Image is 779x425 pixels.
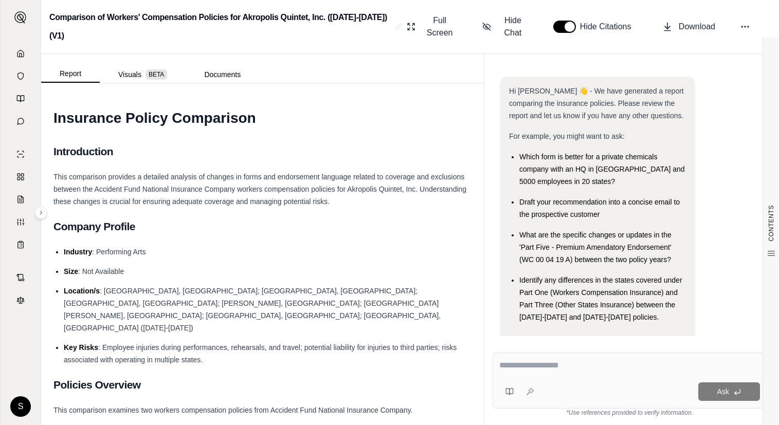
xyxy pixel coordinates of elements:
[100,66,186,83] button: Visuals
[146,69,167,80] span: BETA
[7,167,34,187] a: Policy Comparisons
[7,267,34,288] a: Contract Analysis
[7,111,34,132] a: Chat
[53,216,472,237] h2: Company Profile
[403,10,462,43] button: Full Screen
[767,205,775,242] span: CONTENTS
[7,144,34,164] a: Single Policy
[478,10,533,43] button: Hide Chat
[10,7,31,28] button: Expand sidebar
[14,11,27,24] img: Expand sidebar
[7,189,34,210] a: Claim Coverage
[519,153,685,186] span: Which form is better for a private chemicals company with an HQ in [GEOGRAPHIC_DATA] and 5000 emp...
[53,374,472,396] h2: Policies Overview
[519,198,680,218] span: Draft your recommendation into a concise email to the prospective customer
[53,173,466,206] span: This comparison provides a detailed analysis of changes in forms and endorsement language related...
[519,231,672,264] span: What are the specific changes or updates in the 'Part Five - Premium Amendatory Endorsement' (WC ...
[41,65,100,83] button: Report
[493,409,767,417] div: *Use references provided to verify information.
[7,43,34,64] a: Home
[64,343,457,364] span: : Employee injuries during performances, rehearsals, and travel; potential liability for injuries...
[7,290,34,310] a: Legal Search Engine
[7,234,34,255] a: Coverage Table
[580,21,638,33] span: Hide Citations
[7,88,34,109] a: Prompt Library
[10,396,31,417] div: S
[658,16,719,37] button: Download
[717,387,729,396] span: Ask
[186,66,259,83] button: Documents
[497,14,529,39] span: Hide Chat
[509,132,625,140] span: For example, you might want to ask:
[64,287,441,332] span: : [GEOGRAPHIC_DATA], [GEOGRAPHIC_DATA]; [GEOGRAPHIC_DATA], [GEOGRAPHIC_DATA]; [GEOGRAPHIC_DATA], ...
[509,87,684,120] span: Hi [PERSON_NAME] 👋 - We have generated a report comparing the insurance policies. Please review t...
[64,267,78,275] span: Size
[53,141,472,162] h2: Introduction
[64,287,100,295] span: Location/s
[7,212,34,232] a: Custom Report
[92,248,146,256] span: : Performing Arts
[7,66,34,86] a: Documents Vault
[519,276,682,321] span: Identify any differences in the states covered under Part One (Workers Compensation Insurance) an...
[78,267,124,275] span: : Not Available
[679,21,715,33] span: Download
[422,14,457,39] span: Full Screen
[53,406,413,414] span: This comparison examines two workers compensation policies from Accident Fund National Insurance ...
[53,104,472,133] h1: Insurance Policy Comparison
[49,8,391,45] h2: Comparison of Workers' Compensation Policies for Akropolis Quintet, Inc. ([DATE]-[DATE]) (V1)
[698,382,760,401] button: Ask
[64,343,98,352] span: Key Risks
[35,207,47,219] button: Expand sidebar
[64,248,92,256] span: Industry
